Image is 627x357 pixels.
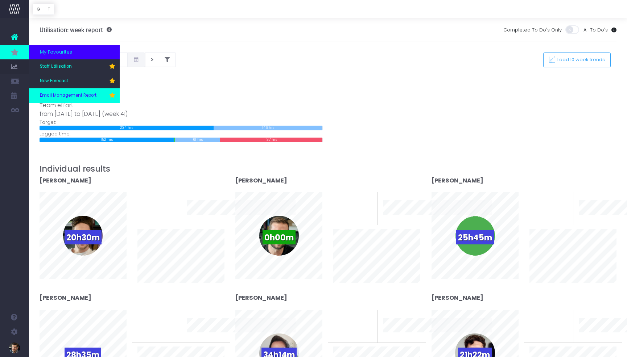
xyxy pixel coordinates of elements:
span: 10 week trend [383,217,416,224]
strong: [PERSON_NAME] [432,176,483,185]
span: 0% [360,192,372,204]
img: images/default_profile_image.png [9,343,20,353]
span: 0% [164,192,176,204]
strong: [PERSON_NAME] [235,294,287,302]
button: G [33,4,44,15]
div: 137 hrs [220,138,322,142]
span: Staff Utilisation [40,63,72,70]
span: 0% [556,192,568,204]
span: To last week [137,322,167,329]
span: 0% [360,310,372,322]
div: 1 hrs [174,138,175,142]
h3: Team results [40,89,617,98]
span: Completed To Do's Only [503,26,562,34]
button: Load 10 week trends [543,52,611,67]
span: To last week [137,204,167,211]
span: 10 week trend [579,334,611,341]
span: To last week [529,322,559,329]
div: 234 hrs [40,126,214,130]
span: 25h45m [456,230,494,244]
h3: Utilisation: week report [40,26,112,34]
span: Email Management Report [40,92,96,99]
button: T [44,4,54,15]
span: Load 10 week trends [555,57,605,63]
strong: [PERSON_NAME] [40,176,91,185]
span: To last week [529,204,559,211]
span: 10 week trend [579,217,611,224]
strong: [PERSON_NAME] [40,294,91,302]
div: 182 hrs [40,138,175,142]
a: Email Management Report [29,88,120,103]
div: Target: Logged time: [34,101,328,142]
h3: Individual results [40,164,617,174]
span: My Favourites [40,49,72,56]
span: 10 week trend [383,334,416,341]
div: Team effort from [DATE] to [DATE] (week 41) [40,101,323,119]
span: To last week [333,322,363,329]
span: 0h00m [263,230,296,244]
span: 0% [556,310,568,322]
span: 10 week trend [187,217,219,224]
span: To last week [333,204,363,211]
a: Staff Utilisation [29,59,120,74]
span: 0% [164,310,176,322]
strong: [PERSON_NAME] [432,294,483,302]
span: All To Do's [583,26,608,34]
a: New Forecast [29,74,120,88]
span: 10 week trend [187,334,219,341]
strong: [PERSON_NAME] [235,176,287,185]
div: 146 hrs [214,126,323,130]
span: 20h30m [65,230,102,244]
span: New Forecast [40,78,68,84]
div: 61 hrs [175,138,220,142]
div: Vertical button group [33,4,54,15]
